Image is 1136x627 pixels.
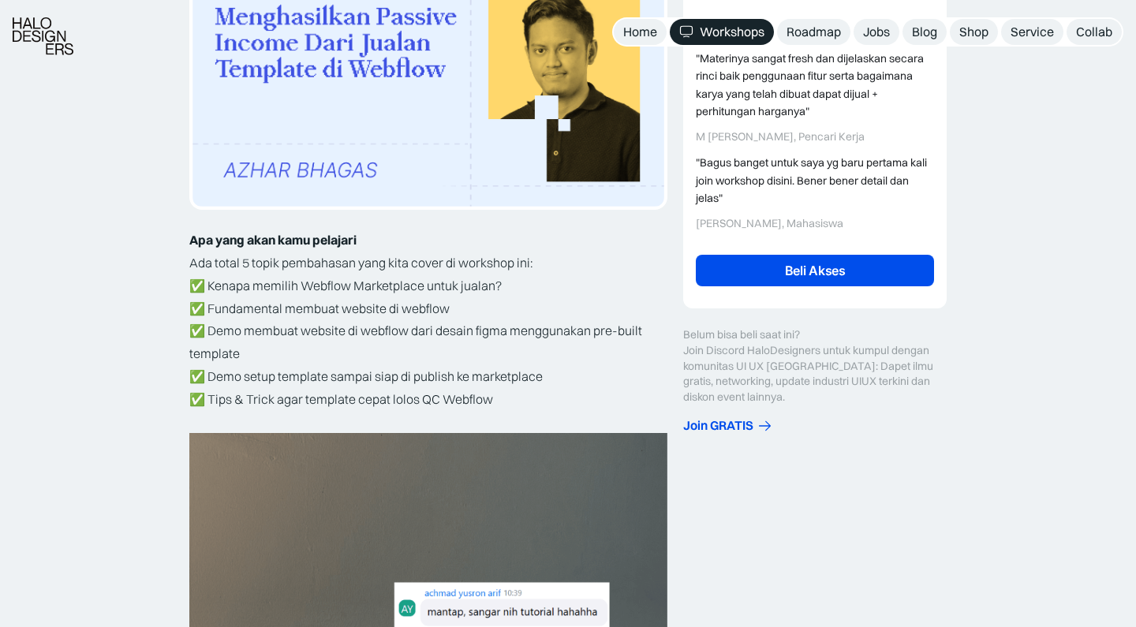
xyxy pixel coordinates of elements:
[787,24,841,40] div: Roadmap
[1067,19,1122,45] a: Collab
[683,327,947,405] div: Belum bisa beli saat ini? Join Discord HaloDesigners untuk kumpul dengan komunitas UI UX [GEOGRAP...
[912,24,937,40] div: Blog
[189,274,667,411] p: ✅ Kenapa memilih Webflow Marketplace untuk jualan? ✅ Fundamental membuat website di webflow ✅ Dem...
[189,252,667,274] p: Ada total 5 topik pembahasan yang kita cover di workshop ini:
[1011,24,1054,40] div: Service
[854,19,899,45] a: Jobs
[1001,19,1063,45] a: Service
[950,19,998,45] a: Shop
[683,417,947,434] a: Join GRATIS
[696,50,934,121] div: "Materinya sangat fresh dan dijelaskan secara rinci baik penggunaan fitur serta bagaimana karya y...
[959,24,988,40] div: Shop
[670,19,774,45] a: Workshops
[1076,24,1112,40] div: Collab
[696,217,934,230] div: [PERSON_NAME], Mahasiswa
[700,24,764,40] div: Workshops
[863,24,890,40] div: Jobs
[696,255,934,286] a: Beli Akses
[902,19,947,45] a: Blog
[683,417,753,434] div: Join GRATIS
[777,19,850,45] a: Roadmap
[189,232,357,248] strong: Apa yang akan kamu pelajari
[189,411,667,434] p: ‍
[696,154,934,207] div: "Bagus banget untuk saya yg baru pertama kali join workshop disini. Bener bener detail dan jelas"
[614,19,667,45] a: Home
[696,130,934,144] div: M [PERSON_NAME], Pencari Kerja
[623,24,657,40] div: Home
